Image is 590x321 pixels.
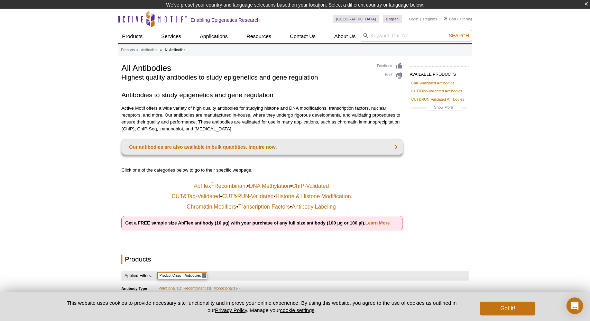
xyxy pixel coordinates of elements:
[121,255,403,264] h2: Products
[333,15,379,23] a: [GEOGRAPHIC_DATA]
[118,30,147,43] a: Products
[122,192,402,201] td: • •
[125,220,390,226] strong: Get a FREE sample size AbFlex antibody (10 µg) with your purchase of any full size antibody (100 ...
[121,62,370,73] h1: All Antibodies
[242,30,276,43] a: Resources
[411,88,462,94] a: CUT&Tag-Validated Antibodies
[276,193,351,200] a: Histone & Histone Modification
[423,17,437,21] a: Register
[157,272,207,279] span: Product Class = Antibodies
[480,302,535,315] button: Got it!
[194,183,247,190] a: AbFlex®Recombinant
[377,72,403,79] a: Print
[411,80,454,86] a: ChIP-Validated Antibodies
[447,33,471,39] button: Search
[122,181,402,191] td: • •
[444,15,472,23] li: (0 items)
[184,285,213,292] span: Recombinant
[165,48,185,52] li: All Antibodies
[205,287,212,290] span: (239)
[121,167,403,174] p: Click one of the categories below to go to their specific webpage.
[292,183,329,190] a: ChIP-Validated
[160,48,162,52] li: »
[191,17,260,23] h2: Enabling Epigenetics Research
[444,17,447,20] img: Your Cart
[420,15,421,23] li: |
[330,30,360,43] a: About Us
[280,307,314,313] button: cookie settings
[121,139,403,155] a: Our antibodies are also available in bulk quantities. Inquire now.
[122,202,402,212] td: • •
[121,105,403,132] p: Active Motif offers a wide variety of high quality antibodies for studying histone and DNA modifi...
[566,297,583,314] div: Open Intercom Messenger
[383,15,402,23] a: English
[377,62,403,70] a: Feedback
[222,193,274,200] a: CUT&RUN-Validated
[158,285,182,292] span: Polyclonal
[410,66,469,79] h2: AVAILABLE PRODUCTS
[409,17,418,21] a: Login
[187,203,236,210] a: Chromatin Modifiers
[286,30,320,43] a: Contact Us
[121,90,403,100] h2: Antibodies to study epigenetics and gene regulation
[172,193,220,200] a: CUT&Tag-Validated
[196,30,232,43] a: Applications
[121,271,153,281] h4: Applied Filters:
[411,96,464,102] a: CUT&RUN-Validated Antibodies
[444,17,456,21] a: Cart
[121,47,135,53] a: Products
[136,48,138,52] li: »
[55,299,469,314] p: This website uses cookies to provide necessary site functionality and improve your online experie...
[449,33,469,38] span: Search
[360,30,472,42] input: Keyword, Cat. No.
[249,183,290,190] a: DNA Methylation
[215,307,247,313] a: Privacy Policy
[176,287,183,290] span: (417)
[141,47,157,53] a: Antibodies
[214,285,240,292] span: Monoclonal
[211,182,214,187] sup: ®
[233,287,240,290] span: (214)
[121,74,370,81] h2: Highest quality antibodies to study epigenetics and gene regulation
[157,30,185,43] a: Services
[318,5,336,21] img: Change Here
[121,284,158,293] th: Antibody Type
[238,203,290,210] a: Transcription Factors
[365,220,390,226] a: Learn More
[411,104,467,112] a: Show More
[292,203,336,210] a: Antibody Labeling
